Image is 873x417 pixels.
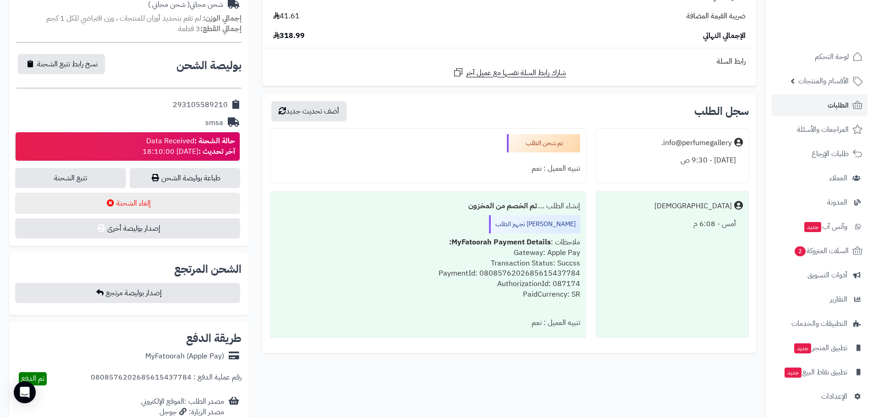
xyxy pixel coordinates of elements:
div: smsa [205,118,223,128]
span: جديد [794,343,811,353]
span: الإعدادات [821,390,847,403]
a: شارك رابط السلة نفسها مع عميل آخر [453,67,566,78]
div: Open Intercom Messenger [14,381,36,403]
div: تنبيه العميل : نعم [276,160,580,178]
div: تم شحن الطلب [507,134,580,152]
h2: طريقة الدفع [186,333,242,344]
button: إصدار بوليصة أخرى [15,218,240,238]
span: طلبات الإرجاع [812,147,849,160]
b: MyFatoorah Payment Details: [449,237,551,248]
h3: سجل الطلب [694,106,749,117]
span: لوحة التحكم [815,50,849,63]
div: [PERSON_NAME] تجهيز الطلب [489,215,580,233]
span: تطبيق نقاط البيع [784,366,847,379]
div: 293105589210 [173,100,228,110]
a: المدونة [771,191,868,213]
span: 318.99 [273,31,305,41]
span: أدوات التسويق [807,269,847,282]
span: ضريبة القيمة المضافة [686,11,746,22]
img: logo-2.png [811,7,864,26]
a: العملاء [771,167,868,189]
a: التقارير [771,288,868,310]
h2: بوليصة الشحن [176,60,242,71]
span: لم تقم بتحديد أوزان للمنتجات ، وزن افتراضي للكل 1 كجم [46,13,201,24]
strong: حالة الشحنة : [194,135,235,146]
a: وآتس آبجديد [771,216,868,238]
span: نسخ رابط تتبع الشحنة [37,59,98,70]
div: [DATE] - 9:30 ص [602,152,743,169]
span: 2 [794,246,806,257]
div: إنشاء الطلب .... [276,197,580,215]
div: رقم عملية الدفع : 0808576202685615437784 [91,372,242,385]
div: MyFatoorah (Apple Pay) [145,351,224,362]
h2: الشحن المرتجع [174,264,242,275]
a: لوحة التحكم [771,46,868,68]
b: تم الخصم من المخزون [468,200,537,211]
span: العملاء [829,172,847,184]
a: طلبات الإرجاع [771,143,868,165]
span: تم الدفع [21,373,44,384]
a: تتبع الشحنة [15,168,126,188]
span: الإجمالي النهائي [703,31,746,41]
span: التقارير [830,293,847,306]
a: السلات المتروكة2 [771,240,868,262]
button: نسخ رابط تتبع الشحنة [18,54,105,74]
button: أضف تحديث جديد [271,101,346,121]
div: ملاحظات : Gateway: Apple Pay Transaction Status: Succss PaymentId: 0808576202685615437784 Authori... [276,233,580,314]
small: 3 قطعة [178,23,242,34]
strong: إجمالي القطع: [200,23,242,34]
div: Data Received [DATE] 18:10:00 [143,136,235,157]
a: الطلبات [771,94,868,116]
span: وآتس آب [803,220,847,233]
a: التطبيقات والخدمات [771,313,868,335]
span: التطبيقات والخدمات [791,317,847,330]
a: الإعدادات [771,385,868,407]
span: جديد [785,368,802,378]
span: السلات المتروكة [794,244,849,257]
div: رابط السلة [266,56,752,67]
a: تطبيق المتجرجديد [771,337,868,359]
span: جديد [804,222,821,232]
a: طباعة بوليصة الشحن [130,168,241,188]
div: [DEMOGRAPHIC_DATA] [654,201,732,211]
span: الطلبات [828,99,849,112]
span: الأقسام والمنتجات [798,75,849,87]
strong: آخر تحديث : [198,146,235,157]
button: إصدار بوليصة مرتجع [15,283,240,303]
button: إلغاء الشحنة [15,193,240,214]
span: المدونة [827,196,847,209]
strong: إجمالي الوزن: [203,13,242,24]
div: تنبيه العميل : نعم [276,314,580,332]
a: المراجعات والأسئلة [771,119,868,141]
a: تطبيق نقاط البيعجديد [771,361,868,383]
a: أدوات التسويق [771,264,868,286]
div: info@perfumegallery. [661,138,732,148]
span: شارك رابط السلة نفسها مع عميل آخر [466,68,566,78]
span: 41.61 [273,11,300,22]
div: أمس - 6:08 م [602,215,743,233]
span: المراجعات والأسئلة [797,123,849,136]
span: تطبيق المتجر [793,341,847,354]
